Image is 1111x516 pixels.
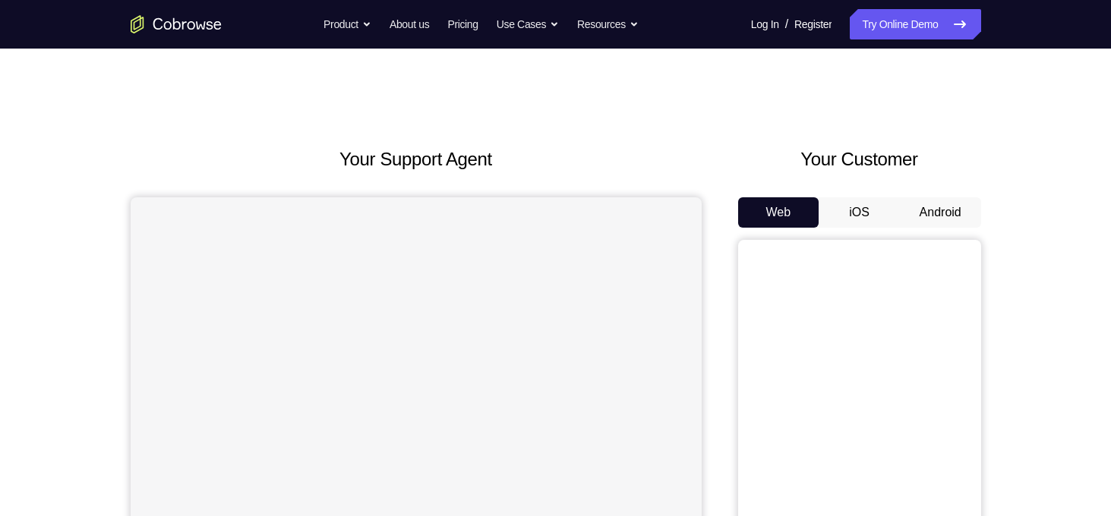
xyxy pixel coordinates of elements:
[131,146,702,173] h2: Your Support Agent
[738,146,981,173] h2: Your Customer
[131,15,222,33] a: Go to the home page
[577,9,639,39] button: Resources
[900,197,981,228] button: Android
[794,9,832,39] a: Register
[390,9,429,39] a: About us
[819,197,900,228] button: iOS
[324,9,371,39] button: Product
[447,9,478,39] a: Pricing
[785,15,788,33] span: /
[497,9,559,39] button: Use Cases
[751,9,779,39] a: Log In
[738,197,819,228] button: Web
[850,9,980,39] a: Try Online Demo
